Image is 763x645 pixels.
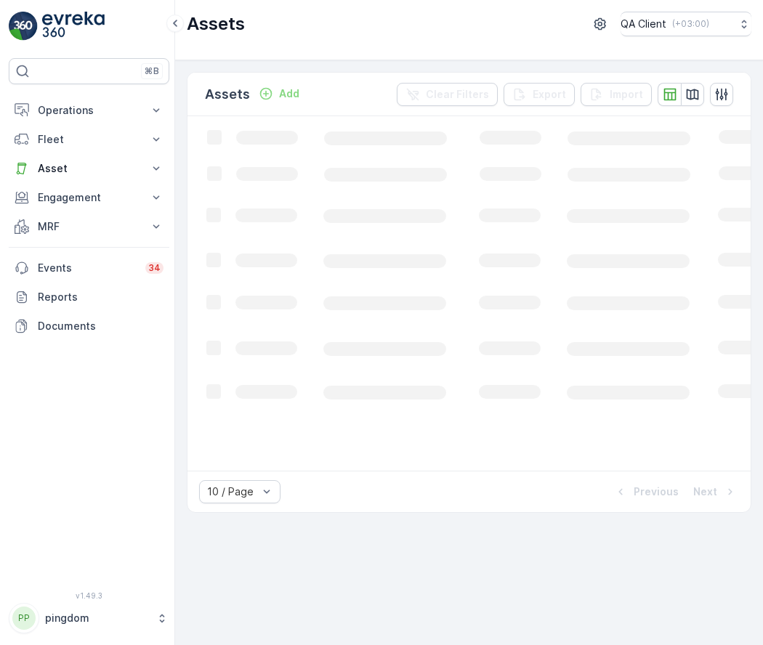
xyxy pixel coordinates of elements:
[9,283,169,312] a: Reports
[9,154,169,183] button: Asset
[145,65,159,77] p: ⌘B
[279,86,299,101] p: Add
[38,290,163,304] p: Reports
[504,83,575,106] button: Export
[42,12,105,41] img: logo_light-DOdMpM7g.png
[45,611,149,625] p: pingdom
[38,132,140,147] p: Fleet
[12,607,36,630] div: PP
[9,312,169,341] a: Documents
[612,483,680,500] button: Previous
[38,103,140,118] p: Operations
[610,87,643,102] p: Import
[9,96,169,125] button: Operations
[672,18,709,30] p: ( +03:00 )
[187,12,245,36] p: Assets
[621,17,666,31] p: QA Client
[9,603,169,633] button: PPpingdom
[38,319,163,333] p: Documents
[426,87,489,102] p: Clear Filters
[621,12,751,36] button: QA Client(+03:00)
[148,262,161,274] p: 34
[9,183,169,212] button: Engagement
[9,591,169,600] span: v 1.49.3
[38,219,140,234] p: MRF
[533,87,566,102] p: Export
[38,261,137,275] p: Events
[9,12,38,41] img: logo
[205,84,250,105] p: Assets
[9,125,169,154] button: Fleet
[634,484,679,499] p: Previous
[38,190,140,205] p: Engagement
[692,483,739,500] button: Next
[253,85,305,102] button: Add
[397,83,498,106] button: Clear Filters
[693,484,717,499] p: Next
[9,212,169,241] button: MRF
[581,83,652,106] button: Import
[9,253,169,283] a: Events34
[38,161,140,176] p: Asset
